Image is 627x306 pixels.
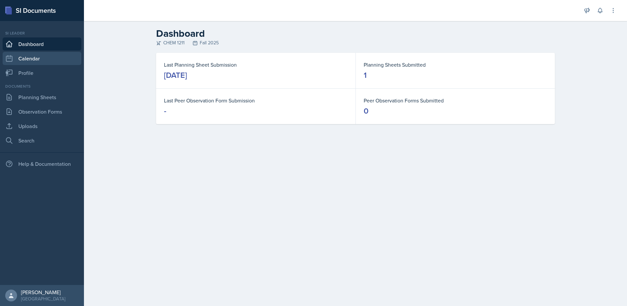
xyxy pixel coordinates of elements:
[164,106,166,116] div: -
[156,39,555,46] div: CHEM 1211 Fall 2025
[21,289,65,295] div: [PERSON_NAME]
[3,83,81,89] div: Documents
[3,91,81,104] a: Planning Sheets
[164,97,348,104] dt: Last Peer Observation Form Submission
[3,134,81,147] a: Search
[364,61,547,69] dt: Planning Sheets Submitted
[3,52,81,65] a: Calendar
[364,106,369,116] div: 0
[364,97,547,104] dt: Peer Observation Forms Submitted
[3,30,81,36] div: Si leader
[156,28,555,39] h2: Dashboard
[3,120,81,133] a: Uploads
[3,37,81,51] a: Dashboard
[3,157,81,170] div: Help & Documentation
[364,70,367,80] div: 1
[3,66,81,79] a: Profile
[164,61,348,69] dt: Last Planning Sheet Submission
[21,295,65,302] div: [GEOGRAPHIC_DATA]
[164,70,187,80] div: [DATE]
[3,105,81,118] a: Observation Forms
